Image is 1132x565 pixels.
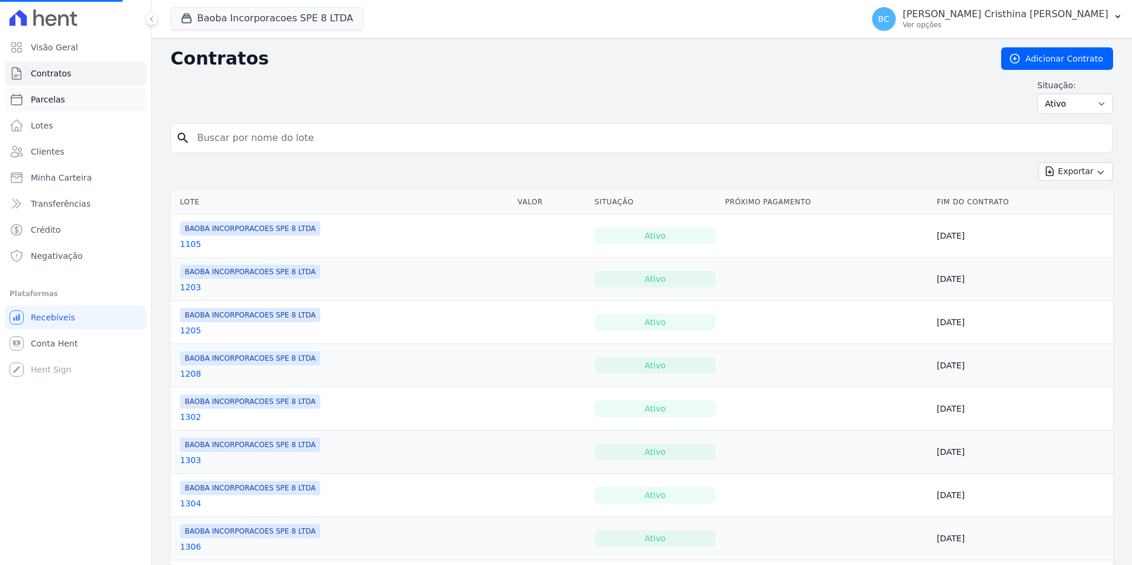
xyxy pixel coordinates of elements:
[31,312,75,323] span: Recebíveis
[180,481,320,495] span: BAOBA INCORPORACOES SPE 8 LTDA
[594,487,715,503] div: Ativo
[1037,79,1113,91] label: Situação:
[180,238,201,250] a: 1105
[1001,47,1113,70] a: Adicionar Contrato
[180,524,320,538] span: BAOBA INCORPORACOES SPE 8 LTDA
[594,271,715,287] div: Ativo
[932,474,1113,517] td: [DATE]
[5,114,146,137] a: Lotes
[31,68,71,79] span: Contratos
[190,126,1108,150] input: Buscar por nome do lote
[721,190,932,214] th: Próximo Pagamento
[9,287,141,301] div: Plataformas
[932,517,1113,560] td: [DATE]
[932,301,1113,344] td: [DATE]
[31,94,65,105] span: Parcelas
[932,344,1113,387] td: [DATE]
[171,7,364,30] button: Baoba Incorporacoes SPE 8 LTDA
[878,15,889,23] span: BC
[5,88,146,111] a: Parcelas
[863,2,1132,36] button: BC [PERSON_NAME] Cristhina [PERSON_NAME] Ver opções
[594,357,715,374] div: Ativo
[5,140,146,163] a: Clientes
[5,192,146,216] a: Transferências
[180,438,320,452] span: BAOBA INCORPORACOES SPE 8 LTDA
[180,368,201,380] a: 1208
[180,497,201,509] a: 1304
[594,400,715,417] div: Ativo
[31,41,78,53] span: Visão Geral
[932,387,1113,431] td: [DATE]
[932,431,1113,474] td: [DATE]
[31,198,91,210] span: Transferências
[180,265,320,279] span: BAOBA INCORPORACOES SPE 8 LTDA
[932,214,1113,258] td: [DATE]
[31,146,64,158] span: Clientes
[180,325,201,336] a: 1205
[903,20,1108,30] p: Ver opções
[171,48,982,69] h2: Contratos
[180,394,320,409] span: BAOBA INCORPORACOES SPE 8 LTDA
[176,131,190,145] i: search
[180,308,320,322] span: BAOBA INCORPORACOES SPE 8 LTDA
[180,281,201,293] a: 1203
[31,172,92,184] span: Minha Carteira
[31,338,78,349] span: Conta Hent
[5,218,146,242] a: Crédito
[180,411,201,423] a: 1302
[5,62,146,85] a: Contratos
[31,224,61,236] span: Crédito
[5,306,146,329] a: Recebíveis
[31,250,83,262] span: Negativação
[594,444,715,460] div: Ativo
[594,227,715,244] div: Ativo
[594,314,715,330] div: Ativo
[5,166,146,190] a: Minha Carteira
[180,221,320,236] span: BAOBA INCORPORACOES SPE 8 LTDA
[5,36,146,59] a: Visão Geral
[594,530,715,547] div: Ativo
[590,190,720,214] th: Situação
[513,190,590,214] th: Valor
[5,244,146,268] a: Negativação
[5,332,146,355] a: Conta Hent
[1038,162,1113,181] button: Exportar
[180,454,201,466] a: 1303
[180,541,201,553] a: 1306
[932,190,1113,214] th: Fim do Contrato
[171,190,513,214] th: Lote
[932,258,1113,301] td: [DATE]
[180,351,320,365] span: BAOBA INCORPORACOES SPE 8 LTDA
[31,120,53,131] span: Lotes
[903,8,1108,20] p: [PERSON_NAME] Cristhina [PERSON_NAME]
